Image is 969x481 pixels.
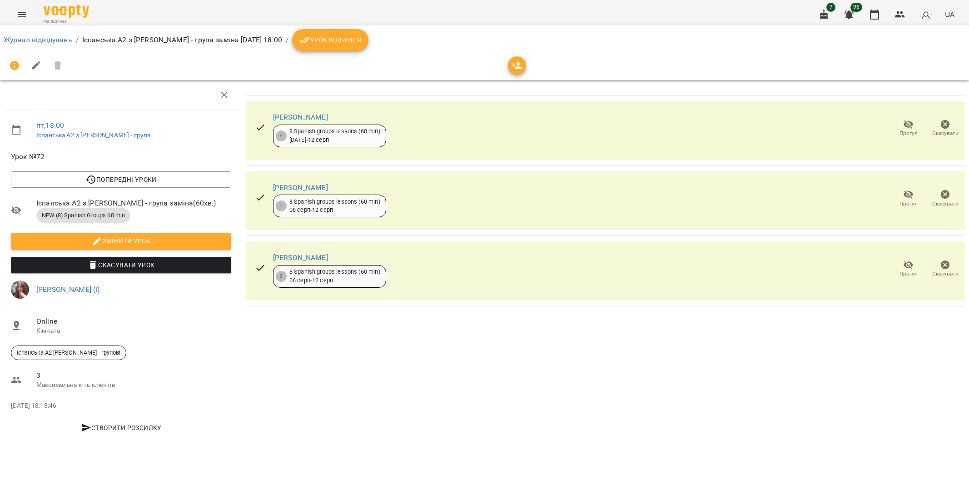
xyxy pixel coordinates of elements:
p: Максимальна к-ть клієнтів [36,381,231,390]
li: / [76,35,79,45]
span: Скасувати [932,270,959,278]
span: For Business [44,19,89,25]
button: Попередні уроки [11,171,231,188]
button: Menu [11,4,33,25]
button: Урок відбувся [292,29,368,51]
div: 3 [276,271,287,282]
a: пт , 18:00 [36,121,64,130]
button: Скасувати [927,256,964,282]
button: Змінити урок [11,233,231,249]
span: 3 [36,370,231,381]
div: 6 [276,130,287,141]
a: [PERSON_NAME] [273,183,328,192]
span: NEW (8) Spanish Groups 60 min [36,211,130,220]
a: Іспанська А2 з [PERSON_NAME] - група [36,131,150,139]
div: 1 [276,200,287,211]
img: Voopty Logo [44,5,89,18]
button: UA [941,6,958,23]
p: Іспанська А2 з [PERSON_NAME] - група заміна [DATE] 18:00 [82,35,282,45]
span: Скасувати Урок [18,260,224,271]
span: Скасувати [932,130,959,137]
img: avatar_s.png [919,8,932,21]
button: Скасувати [927,186,964,211]
span: 96 [850,3,862,12]
img: 0ee1f4be303f1316836009b6ba17c5c5.jpeg [11,281,29,299]
span: Online [36,316,231,327]
span: Скасувати [932,200,959,208]
span: Прогул [899,200,918,208]
a: Журнал відвідувань [4,35,72,44]
p: Кімната [36,326,231,336]
a: [PERSON_NAME] [273,113,328,121]
span: Іспанська А2 з [PERSON_NAME] - група заміна ( 60 хв. ) [36,198,231,209]
div: 8 Spanish groups lessons (60 min) [DATE] - 12 серп [289,127,380,144]
a: [PERSON_NAME] [273,253,328,262]
span: Змінити урок [18,235,224,246]
button: Скасувати Урок [11,257,231,273]
span: Створити розсилку [15,422,228,433]
p: [DATE] 18:18:46 [11,401,231,411]
button: Створити розсилку [11,420,231,436]
nav: breadcrumb [4,29,965,51]
span: UA [945,10,954,19]
button: Прогул [890,256,927,282]
button: Прогул [890,116,927,141]
a: [PERSON_NAME] (і) [36,285,100,294]
button: Прогул [890,186,927,211]
span: Прогул [899,270,918,278]
li: / [286,35,288,45]
button: Скасувати [927,116,964,141]
span: Урок відбувся [299,35,361,45]
span: Прогул [899,130,918,137]
div: Іспанська А2 [PERSON_NAME] - групові [11,346,126,360]
span: Урок №72 [11,151,231,162]
div: 8 Spanish groups lessons (60 min) 06 серп - 12 серп [289,268,380,285]
div: 8 Spanish groups lessons (60 min) 08 серп - 12 серп [289,198,380,215]
span: Попередні уроки [18,174,224,185]
span: 7 [826,3,835,12]
span: Іспанська А2 [PERSON_NAME] - групові [11,349,126,357]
